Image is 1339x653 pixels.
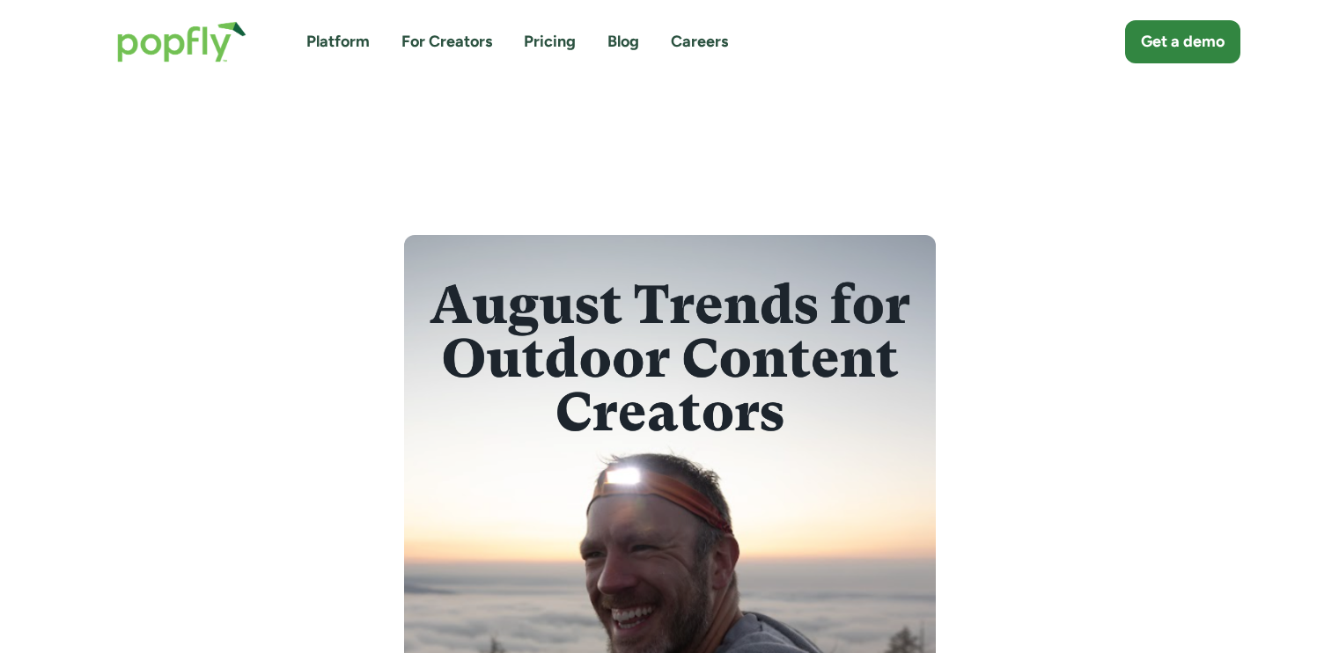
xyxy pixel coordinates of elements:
a: Blog [607,31,639,53]
a: Pricing [524,31,576,53]
a: Careers [671,31,728,53]
a: For Creators [401,31,492,53]
div: Get a demo [1141,31,1225,53]
a: Platform [306,31,370,53]
a: Get a demo [1125,20,1240,63]
a: home [99,4,264,80]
